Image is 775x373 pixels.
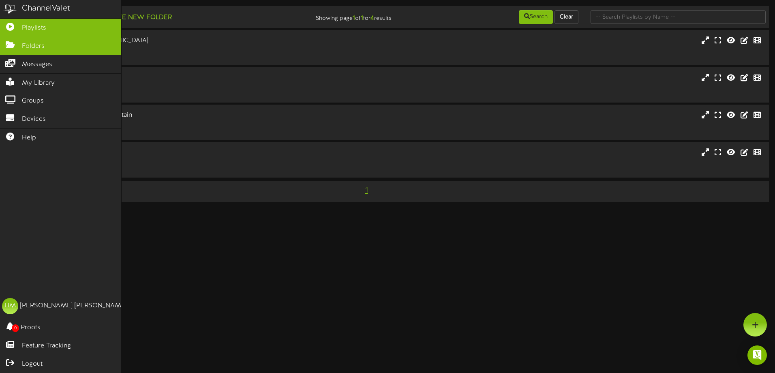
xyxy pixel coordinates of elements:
input: -- Search Playlists by Name -- [591,10,766,24]
button: Clear [554,10,578,24]
div: Open Intercom Messenger [747,345,767,365]
span: Feature Tracking [22,341,71,351]
div: ChannelValet [22,3,70,15]
div: [PERSON_NAME] - Mountain [32,111,330,120]
span: Folders [22,42,45,51]
div: # 9393 [32,127,330,134]
span: 0 [12,324,19,332]
strong: 1 [361,15,363,22]
div: [PERSON_NAME] [PERSON_NAME] [20,301,127,311]
span: My Library [22,79,55,88]
div: Showing page of for results [273,9,398,23]
div: # 11913 [32,90,330,96]
div: Landscape ( 16:9 ) [32,157,330,164]
span: Devices [22,115,46,124]
div: Landscape ( 16:9 ) [32,120,330,127]
div: [PERSON_NAME] - River [32,148,330,157]
div: HM [2,298,18,314]
button: Search [519,10,553,24]
div: Farmington - [GEOGRAPHIC_DATA] [32,36,330,45]
span: Help [22,133,36,143]
div: Farmington - Rhino [32,73,330,83]
span: Proofs [21,323,41,332]
span: Logout [22,360,43,369]
div: Landscape ( 16:9 ) [32,45,330,52]
div: # 11914 [32,52,330,59]
strong: 1 [353,15,355,22]
span: Groups [22,96,44,106]
div: # 9394 [32,164,330,171]
button: Create New Folder [94,13,174,23]
span: Messages [22,60,52,69]
strong: 4 [370,15,374,22]
span: 1 [363,186,370,195]
div: Landscape ( 16:9 ) [32,83,330,90]
span: Playlists [22,24,46,33]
